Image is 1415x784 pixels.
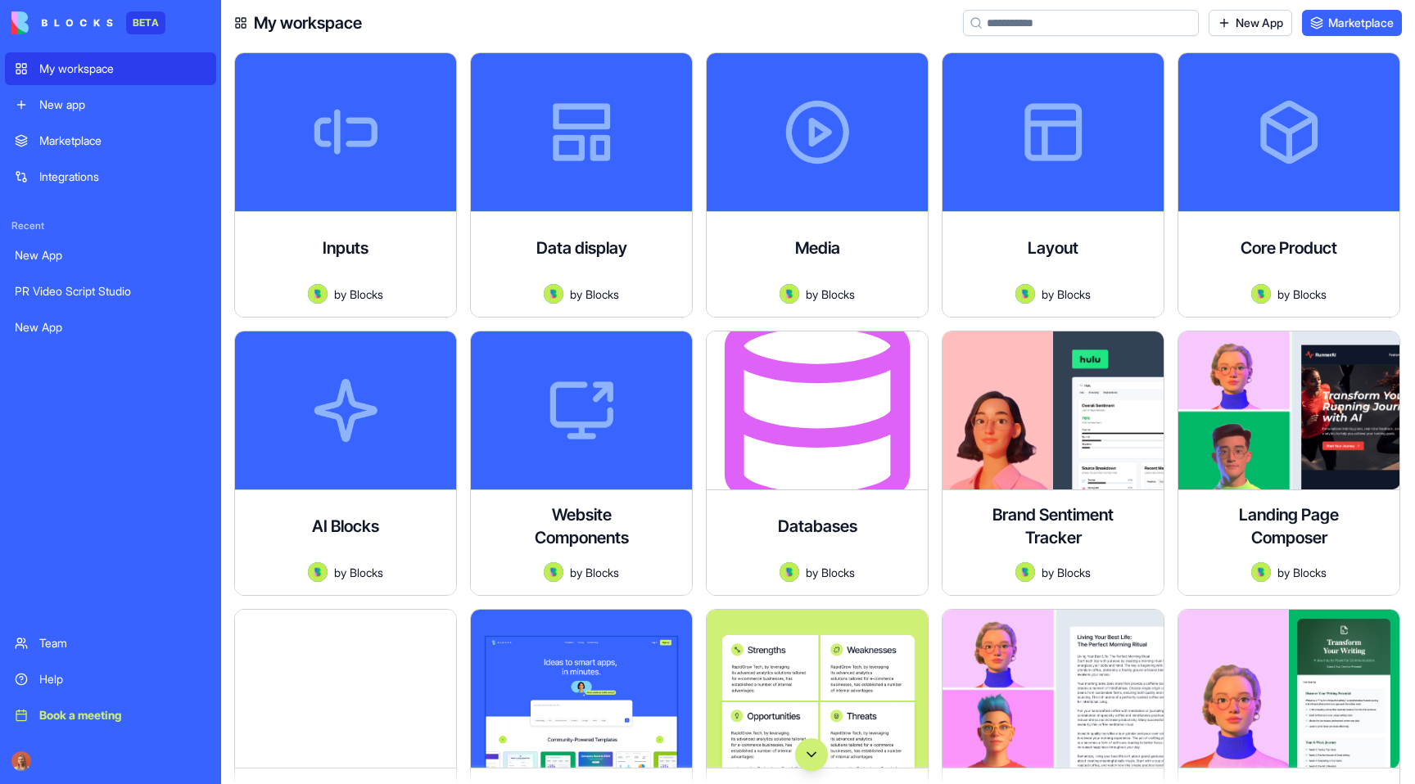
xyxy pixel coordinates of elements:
[1057,286,1091,303] span: Blocks
[1209,10,1292,36] a: New App
[11,11,165,34] a: BETA
[5,124,216,157] a: Marketplace
[234,331,457,596] a: AI BlocksAvatarbyBlocks
[1042,286,1054,303] span: by
[585,564,619,581] span: Blocks
[323,237,368,259] h4: Inputs
[821,286,855,303] span: Blocks
[126,11,165,34] div: BETA
[39,707,206,723] div: Book a meeting
[15,247,206,264] div: New App
[5,275,216,308] a: PR Video Script Studio
[988,503,1119,549] h4: Brand Sentiment Tracker
[570,286,582,303] span: by
[536,237,627,259] h4: Data display
[806,564,818,581] span: by
[39,169,206,185] div: Integrations
[570,564,582,581] span: by
[5,52,216,85] a: My workspace
[39,97,206,113] div: New app
[1178,52,1400,318] a: Core ProductAvatarbyBlocks
[5,160,216,193] a: Integrations
[795,237,840,259] h4: Media
[806,286,818,303] span: by
[795,738,828,771] button: Scroll to bottom
[11,751,31,771] img: Marina_gj5dtt.jpg
[308,284,328,304] img: Avatar
[780,284,799,304] img: Avatar
[544,284,563,304] img: Avatar
[778,515,857,538] h4: Databases
[15,283,206,300] div: PR Video Script Studio
[39,61,206,77] div: My workspace
[5,239,216,272] a: New App
[350,564,383,581] span: Blocks
[1057,564,1091,581] span: Blocks
[1178,331,1400,596] a: Landing Page ComposerAvatarbyBlocks
[1223,503,1354,549] h4: Landing Page Composer
[39,635,206,651] div: Team
[254,11,362,34] h4: My workspace
[234,52,457,318] a: InputsAvatarbyBlocks
[1251,284,1271,304] img: Avatar
[821,564,855,581] span: Blocks
[470,331,693,596] a: Website ComponentsAvatarbyBlocks
[1251,562,1271,582] img: Avatar
[1042,564,1054,581] span: by
[334,286,346,303] span: by
[5,699,216,732] a: Book a meeting
[5,219,216,232] span: Recent
[544,562,563,582] img: Avatar
[334,564,346,581] span: by
[5,311,216,344] a: New App
[15,319,206,336] div: New App
[1015,284,1035,304] img: Avatar
[5,88,216,121] a: New app
[5,663,216,696] a: Help
[706,331,929,596] a: DatabasesAvatarbyBlocks
[1293,564,1327,581] span: Blocks
[516,503,647,549] h4: Website Components
[350,286,383,303] span: Blocks
[942,331,1164,596] a: Brand Sentiment TrackerAvatarbyBlocks
[1277,564,1290,581] span: by
[11,11,113,34] img: logo
[312,515,379,538] h4: AI Blocks
[1277,286,1290,303] span: by
[308,562,328,582] img: Avatar
[1302,10,1402,36] a: Marketplace
[39,133,206,149] div: Marketplace
[1241,237,1337,259] h4: Core Product
[1293,286,1327,303] span: Blocks
[780,562,799,582] img: Avatar
[942,52,1164,318] a: LayoutAvatarbyBlocks
[39,671,206,687] div: Help
[585,286,619,303] span: Blocks
[706,52,929,318] a: MediaAvatarbyBlocks
[1015,562,1035,582] img: Avatar
[470,52,693,318] a: Data displayAvatarbyBlocks
[5,627,216,660] a: Team
[1028,237,1078,259] h4: Layout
